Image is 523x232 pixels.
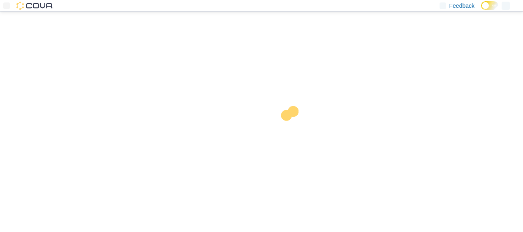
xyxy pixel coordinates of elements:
img: Cova [16,2,53,10]
span: Feedback [449,2,474,10]
input: Dark Mode [481,1,498,10]
img: cova-loader [261,100,323,162]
